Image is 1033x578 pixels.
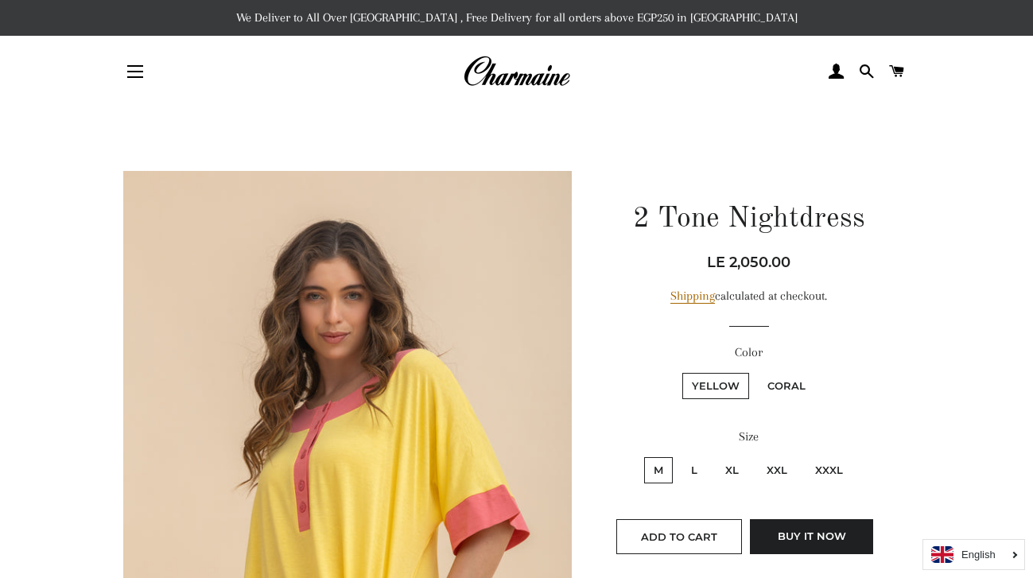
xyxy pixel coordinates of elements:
label: XL [716,457,748,483]
img: Charmaine Egypt [463,54,570,89]
button: Buy it now [750,519,873,554]
span: Add to Cart [641,530,717,543]
label: XXXL [806,457,852,483]
label: M [644,457,673,483]
span: LE 2,050.00 [707,254,790,271]
label: L [682,457,707,483]
label: Coral [758,373,815,399]
a: Shipping [670,289,715,304]
button: Add to Cart [616,519,742,554]
i: English [961,549,996,560]
div: calculated at checkout. [608,286,890,306]
label: Size [608,427,890,447]
a: English [931,546,1016,563]
label: Yellow [682,373,749,399]
label: Color [608,343,890,363]
label: XXL [757,457,797,483]
h1: 2 Tone Nightdress [608,200,890,239]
